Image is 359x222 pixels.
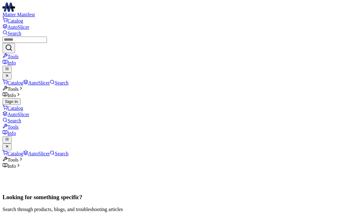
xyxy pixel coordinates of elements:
[3,12,35,17] span: Matter Manifest
[3,124,18,130] a: Tools
[3,66,12,73] button: mobile navigation menu
[3,112,29,117] a: AutoSlicer
[3,54,18,59] a: Tools
[3,151,23,156] a: Catalog
[3,24,29,30] a: AutoSlicer
[3,73,12,80] button: close mobile navigation menu
[3,93,16,98] span: Info
[3,31,21,36] a: Search
[3,86,18,92] span: Tools
[3,143,12,150] button: close mobile navigation menu
[3,98,21,105] button: Sign In
[3,136,12,143] button: mobile navigation menu
[3,106,23,111] a: Catalog
[3,157,18,163] span: Tools
[3,194,356,201] h1: Looking for something specific?
[23,80,50,85] a: AutoSlicer
[3,80,23,85] a: Catalog
[50,80,69,85] a: Search
[3,3,356,17] a: Matter Manifest
[3,60,16,65] a: Info
[50,151,69,156] a: Search
[3,18,23,23] a: Catalog
[3,118,21,123] a: Search
[3,163,16,169] span: Info
[23,151,50,156] a: AutoSlicer
[3,131,16,136] a: Info
[3,207,356,212] p: Search through products, blogs, and troubleshooting articles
